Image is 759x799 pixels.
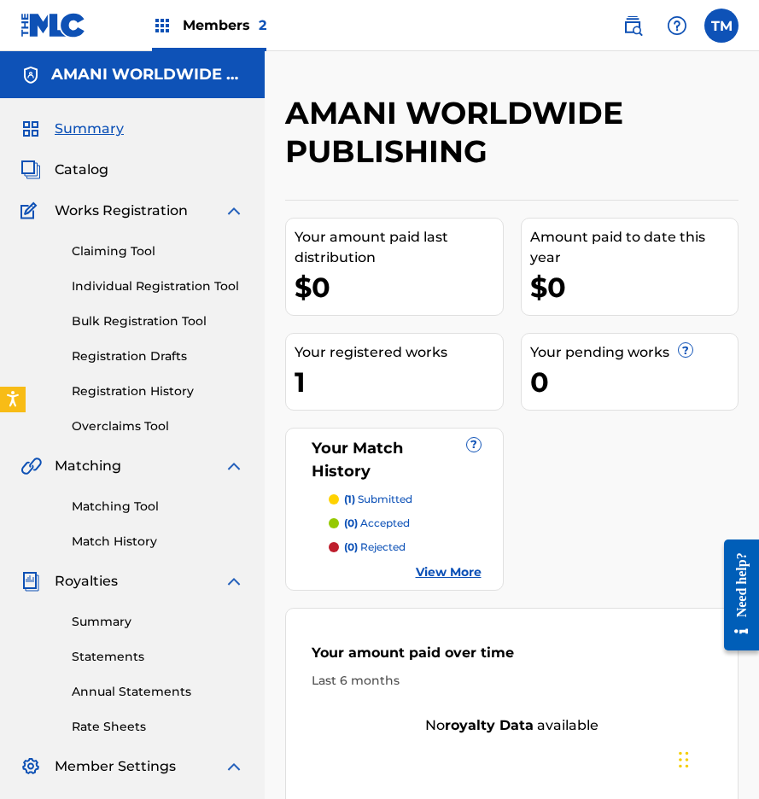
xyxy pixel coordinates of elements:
div: No available [286,715,738,736]
a: Matching Tool [72,498,244,516]
img: Works Registration [20,201,43,221]
a: (0) rejected [329,539,482,555]
span: 2 [259,17,266,33]
a: Bulk Registration Tool [72,312,244,330]
a: Registration History [72,382,244,400]
h2: AMANI WORLDWIDE PUBLISHING [285,94,634,171]
div: Drag [679,734,689,785]
img: Accounts [20,65,41,85]
iframe: Resource Center [711,522,759,668]
span: Member Settings [55,756,176,777]
div: $0 [295,268,503,306]
span: Catalog [55,160,108,180]
span: (0) [344,516,358,529]
div: 1 [295,363,503,401]
span: Royalties [55,571,118,592]
a: Summary [72,613,244,631]
span: Summary [55,119,124,139]
div: 0 [530,363,739,401]
img: Top Rightsholders [152,15,172,36]
a: Match History [72,533,244,551]
div: Your pending works [530,342,739,363]
div: Your amount paid last distribution [295,227,503,268]
span: ? [467,438,481,452]
a: Claiming Tool [72,242,244,260]
a: SummarySummary [20,119,124,139]
span: ? [679,343,692,357]
div: $0 [530,268,739,306]
div: User Menu [704,9,739,43]
p: submitted [344,492,412,507]
a: Individual Registration Tool [72,277,244,295]
span: Members [183,15,266,35]
img: Royalties [20,571,41,592]
div: Last 6 months [312,672,712,690]
span: (0) [344,540,358,553]
img: Matching [20,456,42,476]
img: Summary [20,119,41,139]
a: (1) submitted [329,492,482,507]
img: expand [224,201,244,221]
a: Overclaims Tool [72,417,244,435]
div: Your registered works [295,342,503,363]
p: rejected [344,539,406,555]
iframe: Chat Widget [674,717,759,799]
div: Your amount paid over time [312,643,712,672]
div: Your Match History [307,437,482,483]
img: Member Settings [20,756,41,777]
a: Registration Drafts [72,347,244,365]
a: CatalogCatalog [20,160,108,180]
img: search [622,15,643,36]
span: Matching [55,456,121,476]
strong: royalty data [445,717,534,733]
p: accepted [344,516,410,531]
span: (1) [344,493,355,505]
a: (0) accepted [329,516,482,531]
a: Rate Sheets [72,718,244,736]
img: expand [224,456,244,476]
a: View More [416,563,482,581]
a: Public Search [616,9,650,43]
img: expand [224,571,244,592]
a: Statements [72,648,244,666]
div: Help [660,9,694,43]
img: expand [224,756,244,777]
span: Works Registration [55,201,188,221]
img: Catalog [20,160,41,180]
div: Amount paid to date this year [530,227,739,268]
img: MLC Logo [20,13,86,38]
h5: AMANI WORLDWIDE PUBLISHING [51,65,244,85]
img: help [667,15,687,36]
a: Annual Statements [72,683,244,701]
